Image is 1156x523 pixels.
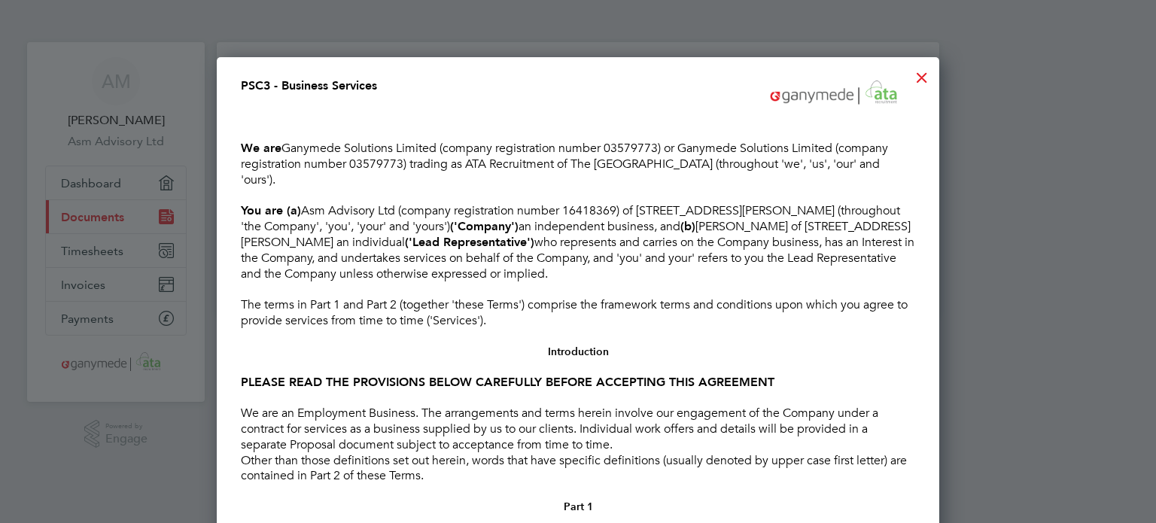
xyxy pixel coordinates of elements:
p: Other than those definitions set out herein, words that have specific definitions (usually denote... [241,453,915,485]
p: Asm Advisory Ltd (company registration number 16418369) of [STREET_ADDRESS][PERSON_NAME] (through... [241,203,915,281]
strong: PLEASE READ THE PROVISIONS BELOW CAREFULLY BEFORE ACCEPTING THIS AGREEMENT [241,375,774,389]
strong: PSC3 - Business Services [241,78,377,93]
strong: (b) [680,219,695,233]
p: Ganymede Solutions Limited (company registration number 03579773) or Ganymede Solutions Limited (... [241,141,915,187]
strong: ('Company') [450,219,519,233]
p: We are an Employment Business. The arrangements and terms herein involve our engagement of the Co... [241,406,915,452]
strong: You are (a) [241,203,301,217]
strong: ('Lead Representative') [405,235,534,249]
strong: Part 1 [564,500,593,513]
strong: We are [241,141,281,155]
strong: Introduction [548,345,609,358]
img: ganymedesolutions-logo-remittance.png [765,78,915,109]
p: The terms in Part 1 and Part 2 (together 'these Terms') comprise the framework terms and conditio... [241,297,915,329]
